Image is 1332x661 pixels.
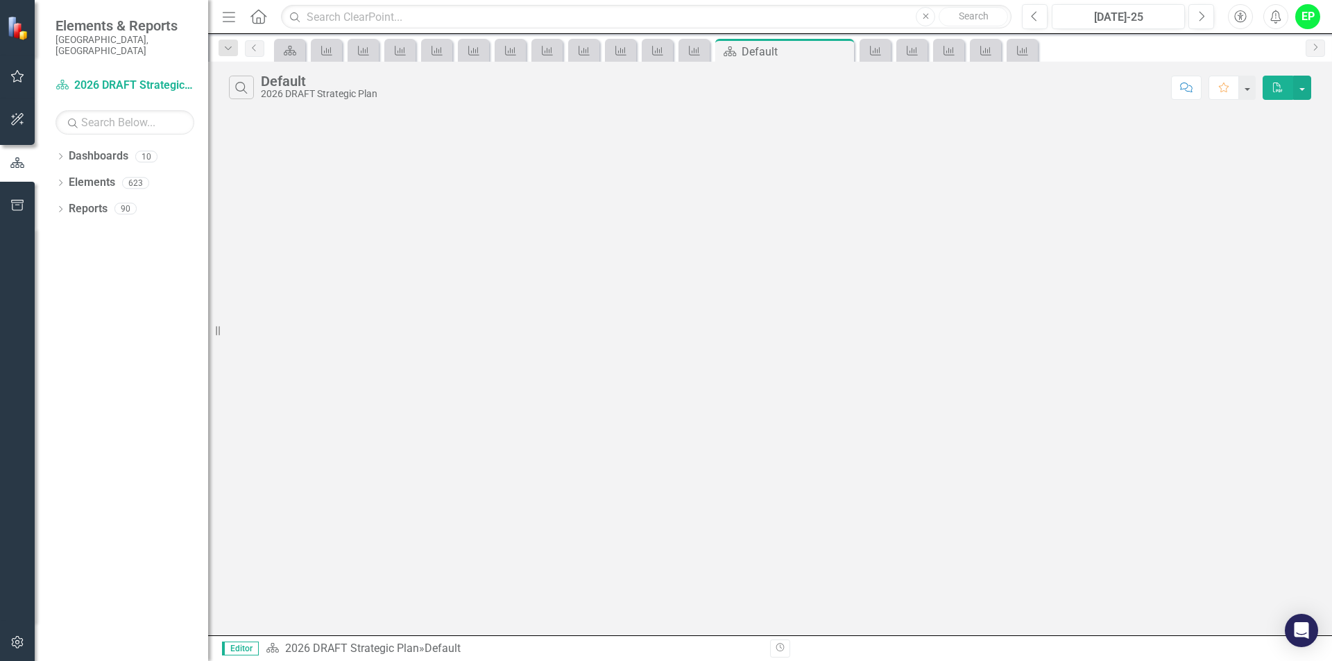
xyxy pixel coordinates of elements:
div: Open Intercom Messenger [1285,614,1318,647]
div: Default [425,642,461,655]
a: 2026 DRAFT Strategic Plan [285,642,419,655]
div: Default [742,43,851,60]
div: 2026 DRAFT Strategic Plan [261,89,377,99]
small: [GEOGRAPHIC_DATA], [GEOGRAPHIC_DATA] [55,34,194,57]
a: Reports [69,201,108,217]
img: ClearPoint Strategy [7,15,31,40]
a: Elements [69,175,115,191]
div: [DATE]-25 [1057,9,1180,26]
a: 2026 DRAFT Strategic Plan [55,78,194,94]
a: Dashboards [69,148,128,164]
button: [DATE]-25 [1052,4,1185,29]
input: Search ClearPoint... [281,5,1011,29]
div: Default [261,74,377,89]
span: Elements & Reports [55,17,194,34]
span: Search [959,10,989,22]
button: EP [1295,4,1320,29]
div: 90 [114,203,137,215]
span: Editor [222,642,259,655]
div: 10 [135,151,157,162]
button: Search [939,7,1008,26]
div: » [266,641,760,657]
div: 623 [122,177,149,189]
input: Search Below... [55,110,194,135]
